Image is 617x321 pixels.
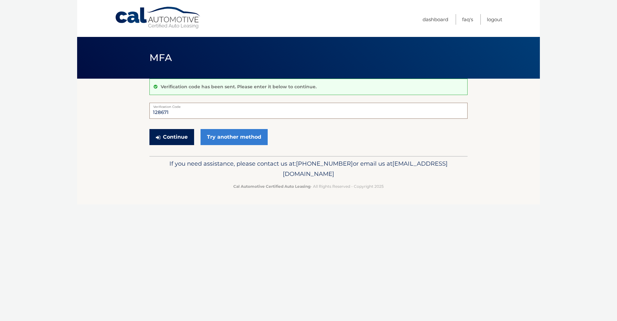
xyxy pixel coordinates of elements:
strong: Cal Automotive Certified Auto Leasing [233,184,310,189]
a: Dashboard [423,14,448,25]
p: Verification code has been sent. Please enter it below to continue. [161,84,317,90]
label: Verification Code [149,103,468,108]
p: If you need assistance, please contact us at: or email us at [154,159,463,179]
a: Cal Automotive [115,6,201,29]
p: - All Rights Reserved - Copyright 2025 [154,183,463,190]
span: [PHONE_NUMBER] [296,160,353,167]
span: MFA [149,52,172,64]
input: Verification Code [149,103,468,119]
a: Logout [487,14,502,25]
button: Continue [149,129,194,145]
span: [EMAIL_ADDRESS][DOMAIN_NAME] [283,160,448,178]
a: FAQ's [462,14,473,25]
a: Try another method [201,129,268,145]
